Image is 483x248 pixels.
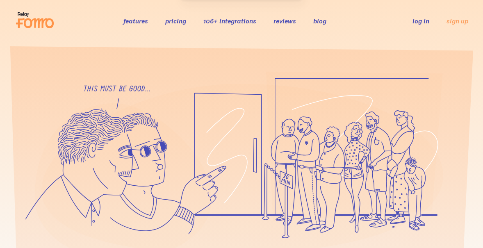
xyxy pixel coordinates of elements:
a: log in [412,17,429,25]
a: reviews [273,17,296,25]
a: blog [313,17,326,25]
a: pricing [165,17,186,25]
a: features [123,17,148,25]
a: sign up [447,17,468,25]
a: 106+ integrations [203,17,256,25]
